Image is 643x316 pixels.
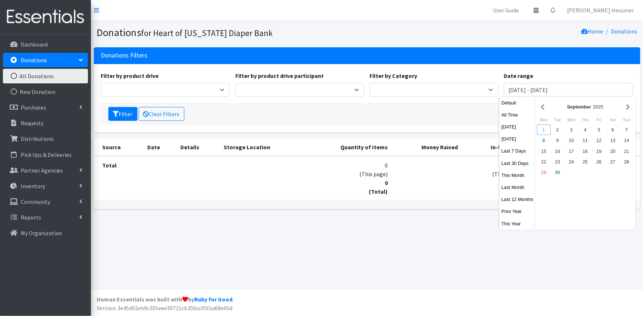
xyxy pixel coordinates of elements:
h3: Donations Filters [101,52,148,59]
div: 3 [565,125,579,135]
a: Ruby for Good [194,296,232,303]
button: This Month [500,170,535,181]
a: User Guide [487,3,525,17]
label: Filter by product drive [101,71,159,80]
p: Inventory [21,182,45,190]
a: New Donation [3,84,88,99]
a: Requests [3,116,88,130]
strong: 0 (Total) [369,179,388,195]
a: Home [582,28,603,35]
p: Reports [21,214,41,221]
div: 23 [551,157,565,167]
button: All Time [500,110,535,120]
img: HumanEssentials [3,5,88,29]
p: Requests [21,119,44,127]
div: 20 [606,146,620,157]
h1: Donations [97,26,364,39]
button: Last 7 Days [500,146,535,156]
div: 19 [592,146,606,157]
button: Last 30 Days [500,158,535,169]
div: 28 [620,157,634,167]
div: Monday [537,115,551,125]
input: January 1, 2011 - December 31, 2011 [504,83,633,97]
th: Money Raised [392,138,463,156]
p: Purchases [21,104,46,111]
a: Pick Ups & Deliveries [3,147,88,162]
a: My Organization [3,226,88,240]
td: (This page) [463,156,530,201]
div: 7 [620,125,634,135]
div: 11 [579,135,592,146]
a: Community [3,194,88,209]
th: Date [143,138,176,156]
div: 1 [537,125,551,135]
a: Partner Agencies [3,163,88,178]
th: Quantity of Items [305,138,392,156]
small: for Heart of [US_STATE] Diaper Bank [141,28,273,38]
label: Filter by product drive participant [235,71,324,80]
a: Distributions [3,131,88,146]
span: Version: 3e45d92eb9c305eee39721cb350cc05faa68e05d [97,304,232,312]
button: Last 12 Months [500,194,535,205]
div: 25 [579,157,592,167]
div: 16 [551,146,565,157]
a: Clear Filters [139,107,184,121]
a: Donations [3,53,88,67]
div: Thursday [579,115,592,125]
div: 9 [551,135,565,146]
div: 29 [537,167,551,178]
button: Default [500,98,535,108]
div: 15 [537,146,551,157]
th: Storage Location [219,138,305,156]
strong: September [567,104,591,110]
div: 6 [606,125,620,135]
div: 30 [551,167,565,178]
div: Tuesday [551,115,565,125]
div: 4 [579,125,592,135]
div: Sunday [620,115,634,125]
div: Saturday [606,115,620,125]
label: Filter by Category [370,71,418,80]
p: Distributions [21,135,54,142]
div: 13 [606,135,620,146]
button: Prior Year [500,206,535,217]
div: 10 [565,135,579,146]
th: Source [94,138,143,156]
a: Reports [3,210,88,225]
div: 22 [537,157,551,167]
a: Donations [611,28,638,35]
label: Date range [504,71,534,80]
strong: Total [103,162,117,169]
div: 8 [537,135,551,146]
div: 12 [592,135,606,146]
p: Community [21,198,50,205]
button: [DATE] [500,134,535,144]
strong: Human Essentials was built with by . [97,296,234,303]
div: 2 [551,125,565,135]
p: My Organization [21,229,62,237]
p: Partner Agencies [21,167,63,174]
button: This Year [500,218,535,229]
div: 24 [565,157,579,167]
p: Donations [21,56,47,64]
th: Details [176,138,219,156]
p: Pick Ups & Deliveries [21,151,72,158]
div: 27 [606,157,620,167]
button: Filter [108,107,137,121]
p: Dashboard [21,41,48,48]
div: Friday [592,115,606,125]
div: 21 [620,146,634,157]
td: 0 (This page) [305,156,392,201]
th: In-kind Value [463,138,530,156]
a: Inventory [3,179,88,193]
button: Last Month [500,182,535,193]
div: 5 [592,125,606,135]
div: 17 [565,146,579,157]
a: [PERSON_NAME] Hexamer [562,3,640,17]
button: [DATE] [500,122,535,132]
a: All Donations [3,69,88,83]
div: Wednesday [565,115,579,125]
div: 18 [579,146,592,157]
a: Purchases [3,100,88,115]
a: Dashboard [3,37,88,52]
